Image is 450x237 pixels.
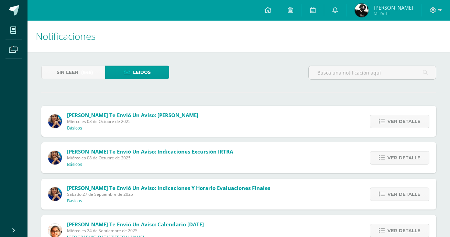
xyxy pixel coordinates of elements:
span: Ver detalle [387,115,420,128]
p: Básicos [67,162,82,167]
img: 5d6f35d558c486632aab3bda9a330e6b.png [48,151,62,165]
img: a289ae5a801cbd10f2fd8acbfc65573f.png [355,3,369,17]
span: Miércoles 24 de Septiembre de 2025 [67,228,204,234]
span: [PERSON_NAME] [374,4,413,11]
span: Ver detalle [387,188,420,201]
a: Leídos [105,66,169,79]
input: Busca una notificación aquí [309,66,436,79]
span: Notificaciones [36,30,96,43]
span: Ver detalle [387,151,420,164]
span: Miércoles 08 de Octubre de 2025 [67,155,233,161]
span: [PERSON_NAME] te envió un aviso: Calendario [DATE] [67,221,204,228]
span: Sábado 27 de Septiembre de 2025 [67,191,270,197]
img: 5d6f35d558c486632aab3bda9a330e6b.png [48,114,62,128]
span: Leídos [133,66,151,79]
p: Básicos [67,198,82,204]
span: Miércoles 08 de Octubre de 2025 [67,118,198,124]
span: Ver detalle [387,224,420,237]
span: [PERSON_NAME] te envió un aviso: Indicaciones Excursión IRTRA [67,148,233,155]
span: Sin leer [57,66,78,79]
span: [PERSON_NAME] te envió un aviso: Indicaciones y Horario Evaluaciones Finales [67,184,270,191]
a: Sin leer(646) [41,66,105,79]
span: Mi Perfil [374,10,413,16]
img: 5d6f35d558c486632aab3bda9a330e6b.png [48,187,62,201]
p: Básicos [67,125,82,131]
span: [PERSON_NAME] te envió un aviso: [PERSON_NAME] [67,112,198,118]
span: (646) [81,66,93,79]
